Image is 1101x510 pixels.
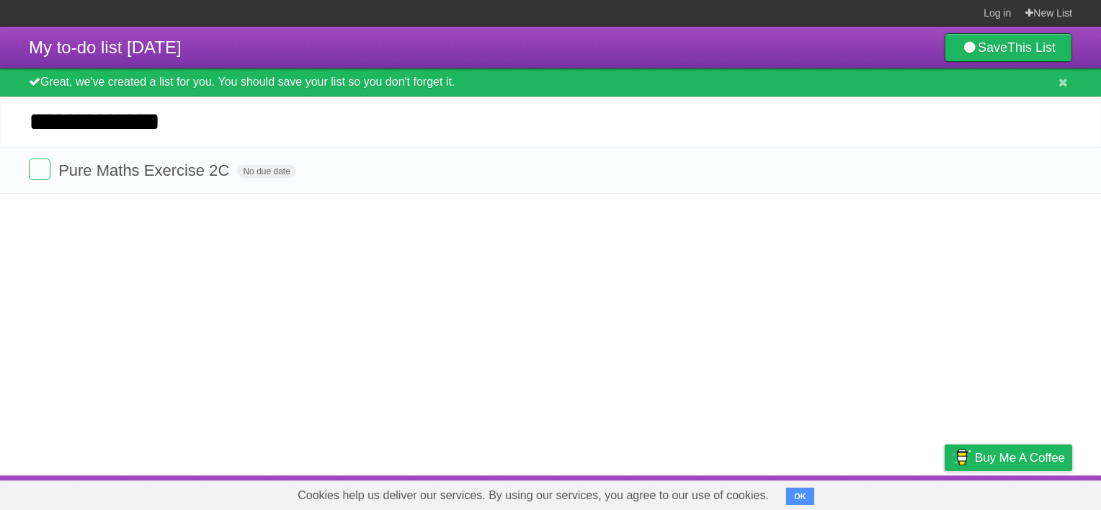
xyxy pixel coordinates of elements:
[786,488,814,505] button: OK
[984,158,1012,182] label: Star task
[753,479,783,506] a: About
[58,161,233,179] span: Pure Maths Exercise 2C
[975,445,1065,470] span: Buy me a coffee
[945,444,1072,471] a: Buy me a coffee
[801,479,859,506] a: Developers
[237,165,295,178] span: No due date
[29,37,182,57] span: My to-do list [DATE]
[29,158,50,180] label: Done
[283,481,783,510] span: Cookies help us deliver our services. By using our services, you agree to our use of cookies.
[945,33,1072,62] a: SaveThis List
[926,479,963,506] a: Privacy
[952,445,971,470] img: Buy me a coffee
[981,479,1072,506] a: Suggest a feature
[1007,40,1056,55] b: This List
[877,479,909,506] a: Terms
